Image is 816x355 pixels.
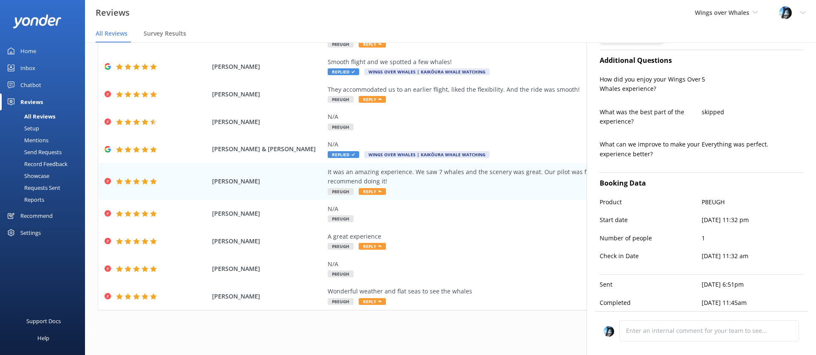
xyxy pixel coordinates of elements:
p: [DATE] 11:32 pm [702,215,804,225]
span: Replied [328,68,359,75]
h4: Booking Data [600,178,803,189]
img: 145-1635463833.jpg [603,326,614,337]
div: Settings [20,224,41,241]
p: How did you enjoy your Wings Over Whales experience? [600,75,702,94]
div: Reviews [20,93,43,110]
span: P8EUGH [328,41,354,48]
div: N/A [328,204,714,214]
p: skipped [702,107,804,117]
span: P8EUGH [328,215,354,222]
div: N/A [328,112,714,121]
div: Wonderful weather and flat seas to see the whales [328,287,714,296]
img: yonder-white-logo.png [13,14,62,28]
div: Requests Sent [5,182,60,194]
span: [PERSON_NAME] [212,209,324,218]
p: 1 [702,234,804,243]
img: 145-1635463833.jpg [779,6,792,19]
span: Reply [359,188,386,195]
span: Wings over Whales [695,8,749,17]
a: Showcase [5,170,85,182]
p: What was the best part of the experience? [600,107,702,127]
p: [DATE] 11:45am [702,298,804,307]
span: Reply [359,96,386,103]
a: Requests Sent [5,182,85,194]
div: Smooth flight and we spotted a few whales! [328,57,714,67]
span: [PERSON_NAME] [212,177,324,186]
div: Showcase [5,170,49,182]
span: P8EUGH [328,96,354,103]
a: Setup [5,122,85,134]
a: Record Feedback [5,158,85,170]
div: Help [37,330,49,347]
div: Reports [5,194,44,206]
div: Inbox [20,59,35,76]
div: Send Requests [5,146,62,158]
span: Reply [359,243,386,250]
p: 5 [702,75,804,84]
div: Home [20,42,36,59]
p: Start date [600,215,702,225]
div: N/A [328,259,714,269]
span: [PERSON_NAME] [212,264,324,273]
a: All Reviews [5,110,85,122]
p: P8EUGH [702,197,804,207]
p: Everything was perfect. [702,140,804,149]
span: [PERSON_NAME] [212,117,324,127]
div: Record Feedback [5,158,68,170]
span: P8EUGH [328,188,354,195]
span: Wings Over Whales | Kaikōura Whale Watching [364,151,490,158]
span: P8EUGH [328,298,354,305]
span: P8EUGH [328,243,354,250]
span: P8EUGH [328,270,354,277]
span: P8EUGH [328,124,354,130]
span: [PERSON_NAME] [212,90,324,99]
p: Number of people [600,234,702,243]
p: Product [600,197,702,207]
span: Survey Results [144,29,186,38]
span: Reply [359,41,386,48]
p: Check in Date [600,251,702,261]
span: [PERSON_NAME] [212,237,324,246]
span: [PERSON_NAME] & [PERSON_NAME] [212,144,324,154]
p: What can we improve to make your experience better? [600,140,702,159]
a: Mentions [5,134,85,146]
span: Reply [359,298,386,305]
p: [DATE] 11:32 am [702,251,804,261]
h4: Additional Questions [600,55,803,66]
div: It was an amazing experience. We saw 7 whales and the scenery was great. Our pilot was fantastic ... [328,167,714,186]
span: All Reviews [96,29,127,38]
a: Reports [5,194,85,206]
div: Support Docs [26,313,61,330]
p: [DATE] 6:51pm [702,280,804,289]
div: A great experience [328,232,714,241]
div: N/A [328,140,714,149]
div: Mentions [5,134,48,146]
span: Replied [328,151,359,158]
h3: Reviews [96,6,130,20]
span: [PERSON_NAME] [212,62,324,71]
div: Chatbot [20,76,41,93]
div: Recommend [20,207,53,224]
a: Send Requests [5,146,85,158]
span: [PERSON_NAME] [212,292,324,301]
div: Setup [5,122,39,134]
div: All Reviews [5,110,55,122]
p: Completed [600,298,702,307]
span: Wings Over Whales | Kaikōura Whale Watching [364,68,490,75]
div: They accommodated us to an earlier flight, liked the flexibility. And the ride was smooth! [328,85,714,94]
p: Sent [600,280,702,289]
